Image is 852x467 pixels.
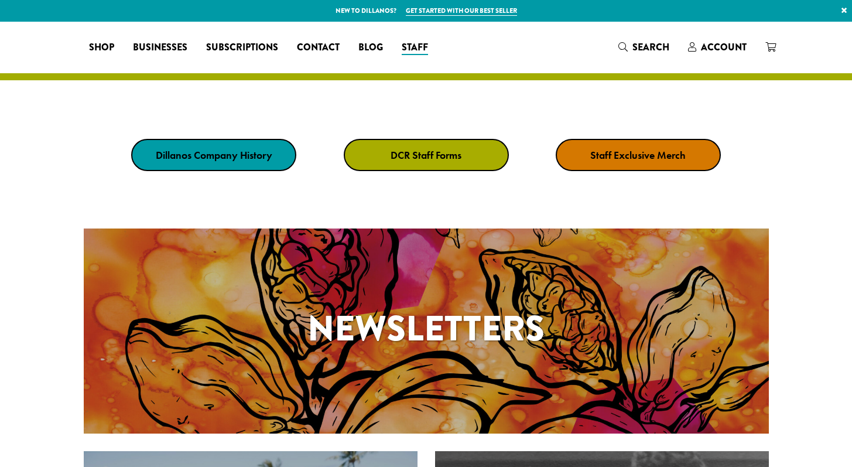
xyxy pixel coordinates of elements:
[344,139,509,171] a: DCR Staff Forms
[556,139,721,171] a: Staff Exclusive Merch
[358,40,383,55] span: Blog
[131,139,296,171] a: Dillanos Company History
[406,6,517,16] a: Get started with our best seller
[133,40,187,55] span: Businesses
[84,229,769,434] a: Newsletters
[156,148,272,162] strong: Dillanos Company History
[297,40,340,55] span: Contact
[84,302,769,355] h1: Newsletters
[590,148,686,162] strong: Staff Exclusive Merch
[402,40,428,55] span: Staff
[89,40,114,55] span: Shop
[392,38,437,57] a: Staff
[206,40,278,55] span: Subscriptions
[80,38,124,57] a: Shop
[391,148,461,162] strong: DCR Staff Forms
[632,40,669,54] span: Search
[701,40,747,54] span: Account
[609,38,679,57] a: Search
